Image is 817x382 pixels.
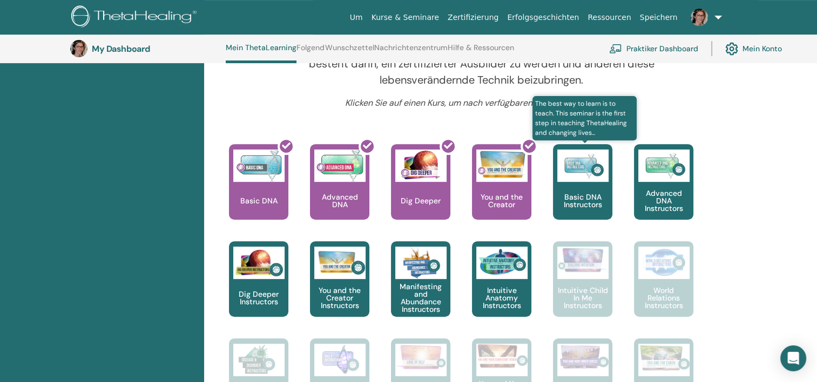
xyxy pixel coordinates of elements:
a: Um [346,8,367,28]
a: Manifesting and Abundance Instructors Manifesting and Abundance Instructors [391,241,450,338]
a: Speichern [636,8,682,28]
a: Ressourcen [583,8,635,28]
img: You and the Earth Instructors [638,344,690,372]
a: Dig Deeper Dig Deeper [391,144,450,241]
a: Erfolgsgeschichten [503,8,583,28]
p: Basic DNA Instructors [553,193,612,208]
p: World Relations Instructors [634,286,693,309]
a: Intuitive Anatomy Instructors Intuitive Anatomy Instructors [472,241,531,338]
img: Intuitive Anatomy Instructors [476,247,528,279]
img: Dig Deeper Instructors [233,247,285,279]
a: Kurse & Seminare [367,8,443,28]
p: Advanced DNA [310,193,369,208]
a: Mein ThetaLearning [226,43,296,63]
p: Manifesting and Abundance Instructors [391,283,450,313]
img: You and Your Inner Circle Instructors [557,344,609,370]
p: Klicken Sie auf einen Kurs, um nach verfügbaren Seminaren zu suchen [268,97,695,110]
a: The best way to learn is to teach. This seminar is the first step in teaching ThetaHealing and ch... [553,144,612,241]
p: Dig Deeper [396,197,445,204]
img: You and the Creator [476,149,528,179]
img: You and Your Significant Other Instructors [476,344,528,368]
img: cog.svg [725,39,738,58]
p: Dig Deeper Instructors [229,290,288,305]
a: Dig Deeper Instructors Dig Deeper Instructors [229,241,288,338]
p: Advanced DNA Instructors [634,189,693,212]
a: Zertifizierung [443,8,503,28]
span: The best way to learn is to teach. This seminar is the first step in teaching ThetaHealing and ch... [532,96,637,140]
img: Disease and Disorder Instructors [233,344,285,376]
img: Basic DNA Instructors [557,149,609,182]
h3: My Dashboard [92,44,200,54]
p: You and the Creator Instructors [310,286,369,309]
a: Basic DNA Basic DNA [229,144,288,241]
p: Intuitive Anatomy Instructors [472,286,531,309]
a: Intuitive Child In Me Instructors Intuitive Child In Me Instructors [553,241,612,338]
a: Advanced DNA Advanced DNA [310,144,369,241]
a: You and the Creator You and the Creator [472,144,531,241]
img: chalkboard-teacher.svg [609,44,622,53]
a: You and the Creator Instructors You and the Creator Instructors [310,241,369,338]
a: Folgend [296,43,325,60]
img: default.jpg [691,9,708,26]
img: Basic DNA [233,149,285,182]
a: Nachrichtenzentrum [374,43,448,60]
div: Open Intercom Messenger [780,345,806,371]
img: default.jpg [70,40,87,57]
a: Wunschzettel [325,43,374,60]
img: Manifesting and Abundance Instructors [395,247,447,279]
img: You and the Creator Instructors [314,247,366,279]
a: Praktiker Dashboard [609,37,698,60]
img: Advanced DNA Instructors [638,149,690,182]
p: You and the Creator [472,193,531,208]
img: World Relations Instructors [638,247,690,279]
p: Der beste Weg, Ihre Fähigkeiten und Ihr Verständnis als ThetaHealer® zu stärken, besteht darin, e... [268,39,695,88]
img: logo.png [71,5,200,30]
img: Dig Deeper [395,149,447,182]
img: DNA 3 Instructors [314,344,366,376]
a: Advanced DNA Instructors Advanced DNA Instructors [634,144,693,241]
img: Intuitive Child In Me Instructors [557,247,609,273]
a: Mein Konto [725,37,782,60]
a: Hilfe & Ressourcen [448,43,514,60]
img: Advanced DNA [314,149,366,182]
p: Intuitive Child In Me Instructors [553,286,612,309]
img: Love of Self Instructors [395,344,447,370]
a: World Relations Instructors World Relations Instructors [634,241,693,338]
